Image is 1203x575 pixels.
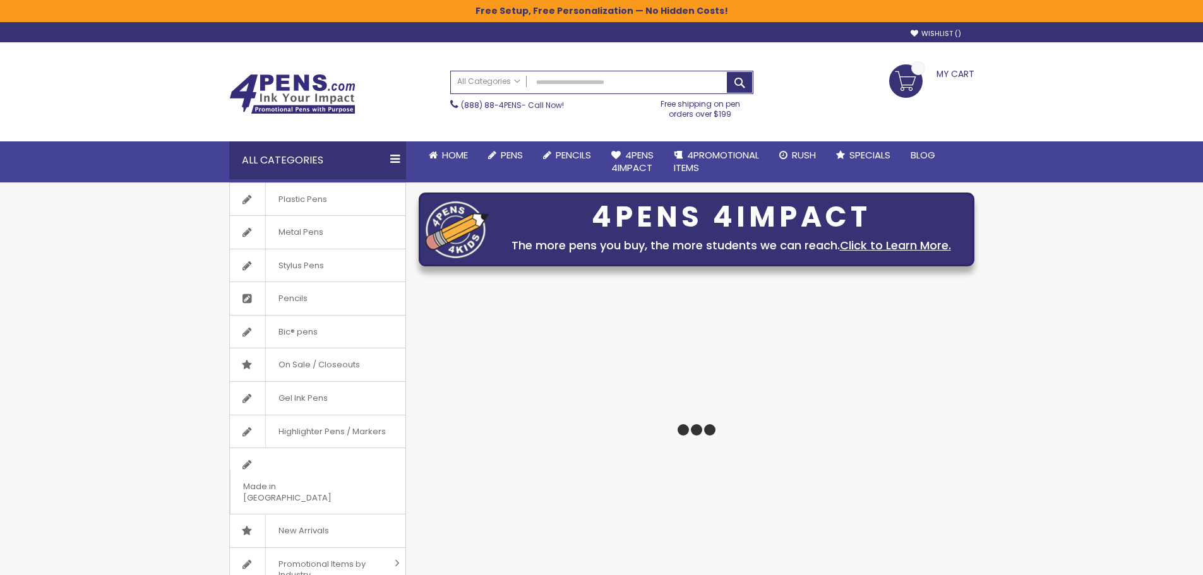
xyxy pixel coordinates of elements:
[230,183,405,216] a: Plastic Pens
[265,382,340,415] span: Gel Ink Pens
[265,282,320,315] span: Pencils
[265,415,398,448] span: Highlighter Pens / Markers
[533,141,601,169] a: Pencils
[229,141,406,179] div: All Categories
[265,183,340,216] span: Plastic Pens
[840,237,951,253] a: Click to Learn More.
[769,141,826,169] a: Rush
[265,316,330,348] span: Bic® pens
[451,71,527,92] a: All Categories
[230,448,405,514] a: Made in [GEOGRAPHIC_DATA]
[647,94,753,119] div: Free shipping on pen orders over $199
[664,141,769,182] a: 4PROMOTIONALITEMS
[230,316,405,348] a: Bic® pens
[230,415,405,448] a: Highlighter Pens / Markers
[495,204,967,230] div: 4PENS 4IMPACT
[461,100,564,110] span: - Call Now!
[230,470,374,514] span: Made in [GEOGRAPHIC_DATA]
[457,76,520,86] span: All Categories
[849,148,890,162] span: Specials
[230,249,405,282] a: Stylus Pens
[901,141,945,169] a: Blog
[230,348,405,381] a: On Sale / Closeouts
[601,141,664,182] a: 4Pens4impact
[556,148,591,162] span: Pencils
[792,148,816,162] span: Rush
[265,216,336,249] span: Metal Pens
[442,148,468,162] span: Home
[826,141,901,169] a: Specials
[230,382,405,415] a: Gel Ink Pens
[229,74,356,114] img: 4Pens Custom Pens and Promotional Products
[230,514,405,547] a: New Arrivals
[495,237,967,254] div: The more pens you buy, the more students we can reach.
[478,141,533,169] a: Pens
[265,514,342,547] span: New Arrivals
[230,282,405,315] a: Pencils
[611,148,654,174] span: 4Pens 4impact
[419,141,478,169] a: Home
[911,29,961,39] a: Wishlist
[674,148,759,174] span: 4PROMOTIONAL ITEMS
[265,348,373,381] span: On Sale / Closeouts
[461,100,522,110] a: (888) 88-4PENS
[501,148,523,162] span: Pens
[230,216,405,249] a: Metal Pens
[265,249,337,282] span: Stylus Pens
[911,148,935,162] span: Blog
[426,201,489,258] img: four_pen_logo.png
